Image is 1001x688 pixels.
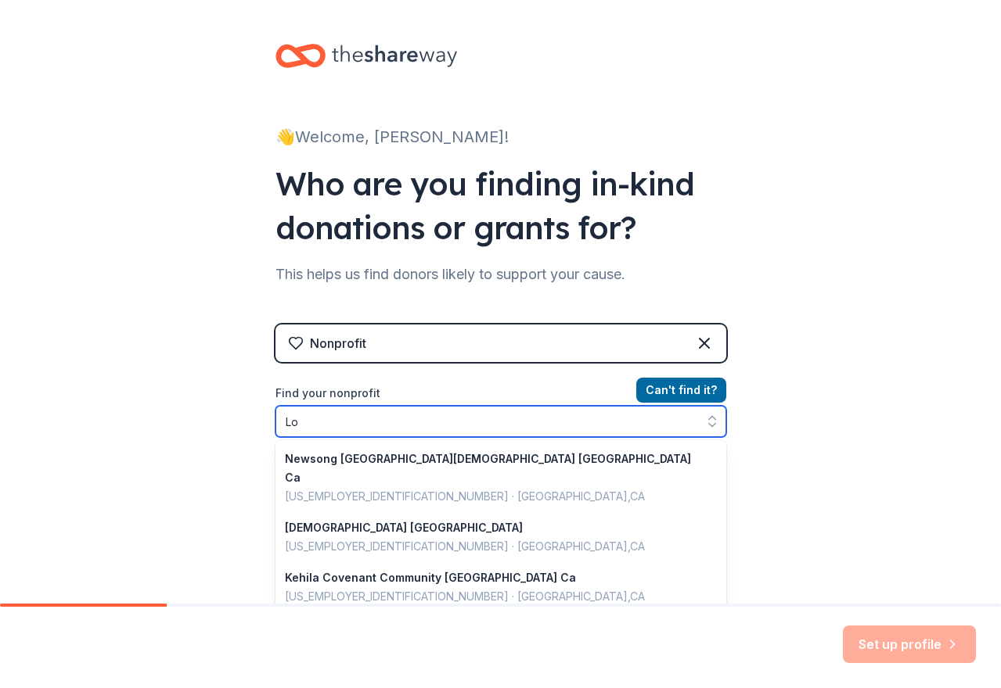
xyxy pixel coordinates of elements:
[275,406,726,437] input: Search by name, EIN, or city
[285,568,698,587] div: Kehila Covenant Community [GEOGRAPHIC_DATA] Ca
[285,587,698,606] div: [US_EMPLOYER_IDENTIFICATION_NUMBER] · [GEOGRAPHIC_DATA] , CA
[285,450,698,487] div: Newsong [GEOGRAPHIC_DATA][DEMOGRAPHIC_DATA] [GEOGRAPHIC_DATA] Ca
[285,537,698,556] div: [US_EMPLOYER_IDENTIFICATION_NUMBER] · [GEOGRAPHIC_DATA] , CA
[285,487,698,506] div: [US_EMPLOYER_IDENTIFICATION_NUMBER] · [GEOGRAPHIC_DATA] , CA
[285,518,698,537] div: [DEMOGRAPHIC_DATA] [GEOGRAPHIC_DATA]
